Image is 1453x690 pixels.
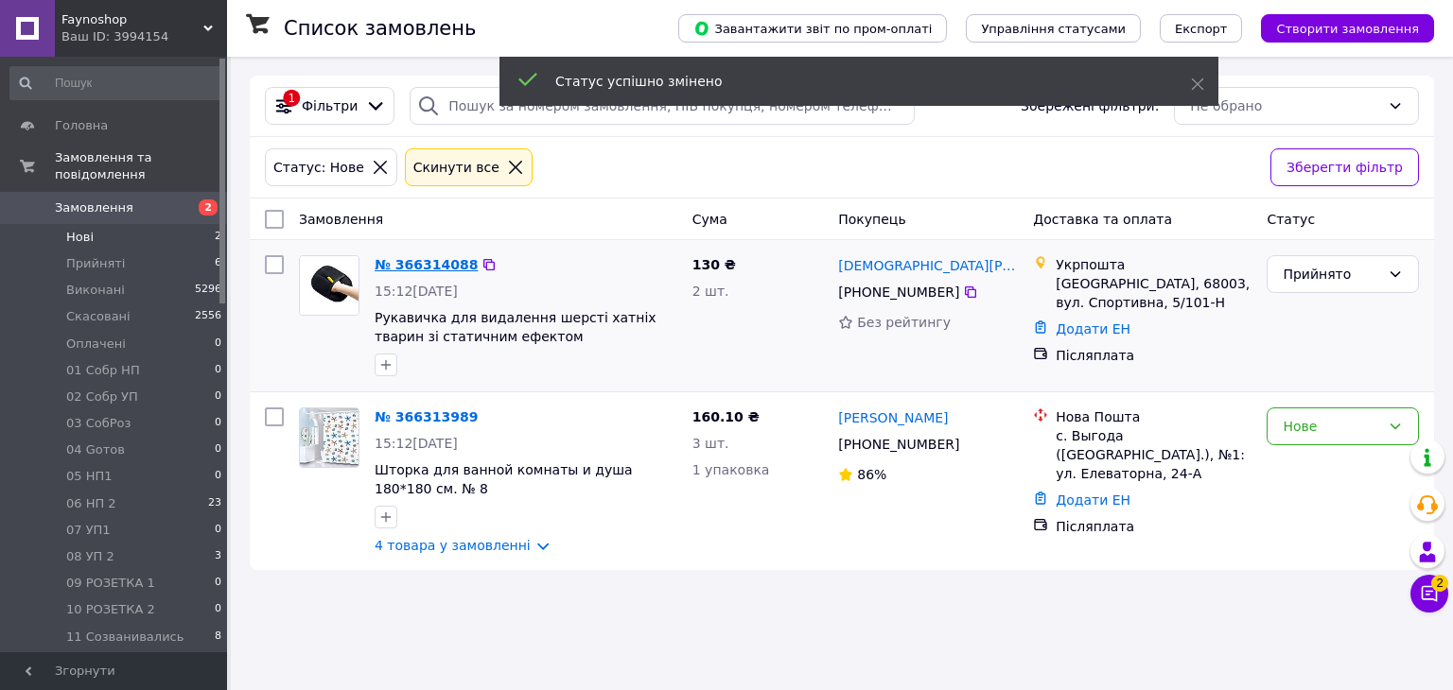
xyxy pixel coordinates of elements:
[1242,20,1434,35] a: Створити замовлення
[1261,14,1434,43] button: Створити замовлення
[693,20,932,37] span: Завантажити звіт по пром-оплаті
[838,256,1018,275] a: [DEMOGRAPHIC_DATA][PERSON_NAME]
[208,495,221,512] span: 23
[1270,148,1419,186] button: Зберегти фільтр
[66,336,126,353] span: Оплачені
[61,28,227,45] div: Ваш ID: 3994154
[375,284,458,299] span: 15:12[DATE]
[1056,407,1252,426] div: Нова Пошта
[55,117,108,134] span: Головна
[375,409,478,424] a: № 366313989
[375,257,478,272] a: № 366314088
[215,468,221,485] span: 0
[61,11,203,28] span: Faynoshop
[1410,575,1448,612] button: Чат з покупцем2
[66,308,131,325] span: Скасовані
[270,157,368,178] div: Статус: Нове
[215,229,221,246] span: 2
[299,212,383,227] span: Замовлення
[66,255,125,272] span: Прийняті
[375,310,656,344] a: Рукавичка для видалення шерсті хатніх тварин зі статичним ефектом
[1056,255,1252,274] div: Укрпошта
[215,601,221,618] span: 0
[692,436,729,451] span: 3 шт.
[692,284,729,299] span: 2 шт.
[1056,321,1130,336] a: Додати ЕН
[1056,274,1252,312] div: [GEOGRAPHIC_DATA], 68003, вул. Спортивна, 5/101-Н
[302,96,358,115] span: Фільтри
[1056,517,1252,536] div: Післяплата
[1287,157,1403,178] span: Зберегти фільтр
[375,462,633,496] a: Шторка для ванной комнаты и душа 180*180 см. № 8
[1190,95,1380,116] div: Не обрано
[215,629,221,646] span: 8
[1276,22,1419,36] span: Створити замовлення
[66,575,155,592] span: 09 РОЗЕТКА 1
[66,441,125,458] span: 04 Gотов
[55,199,133,216] span: Замовлення
[66,601,155,618] span: 10 РОЗЕТКА 2
[215,415,221,432] span: 0
[215,441,221,458] span: 0
[215,522,221,539] span: 0
[1267,212,1315,227] span: Статус
[66,362,140,379] span: 01 Собр НП
[66,229,94,246] span: Нові
[555,72,1144,91] div: Статус успішно змінено
[195,282,221,299] span: 5296
[838,285,959,300] span: [PHONE_NUMBER]
[215,388,221,405] span: 0
[838,212,905,227] span: Покупець
[692,409,760,424] span: 160.10 ₴
[284,17,476,40] h1: Список замовлень
[66,388,138,405] span: 02 Собр УП
[1056,492,1130,508] a: Додати ЕН
[1056,346,1252,365] div: Післяплата
[1431,575,1448,592] span: 2
[300,256,359,315] img: Фото товару
[678,14,947,43] button: Завантажити звіт по пром-оплаті
[215,575,221,592] span: 0
[299,255,359,316] a: Фото товару
[857,467,886,482] span: 86%
[66,282,125,299] span: Виконані
[981,22,1126,36] span: Управління статусами
[215,336,221,353] span: 0
[692,462,770,477] span: 1 упаковка
[9,66,223,100] input: Пошук
[215,362,221,379] span: 0
[215,255,221,272] span: 6
[1283,264,1380,285] div: Прийнято
[66,548,114,565] span: 08 УП 2
[375,538,531,553] a: 4 товара у замовленні
[66,522,111,539] span: 07 УП1
[299,407,359,468] a: Фото товару
[1175,22,1228,36] span: Експорт
[66,629,184,646] span: 11 Созванивались
[1033,212,1172,227] span: Доставка та оплата
[375,436,458,451] span: 15:12[DATE]
[195,308,221,325] span: 2556
[966,14,1141,43] button: Управління статусами
[838,437,959,452] span: [PHONE_NUMBER]
[857,315,951,330] span: Без рейтингу
[66,468,113,485] span: 05 НП1
[199,199,218,216] span: 2
[66,415,131,432] span: 03 СобРоз
[1283,416,1380,437] div: Нове
[300,408,359,467] img: Фото товару
[692,257,736,272] span: 130 ₴
[55,149,227,183] span: Замовлення та повідомлення
[1056,426,1252,483] div: с. Выгода ([GEOGRAPHIC_DATA].), №1: ул. Елеваторна, 24-А
[66,495,116,512] span: 06 НП 2
[1160,14,1243,43] button: Експорт
[410,157,503,178] div: Cкинути все
[838,408,948,427] a: [PERSON_NAME]
[692,212,727,227] span: Cума
[215,548,221,565] span: 3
